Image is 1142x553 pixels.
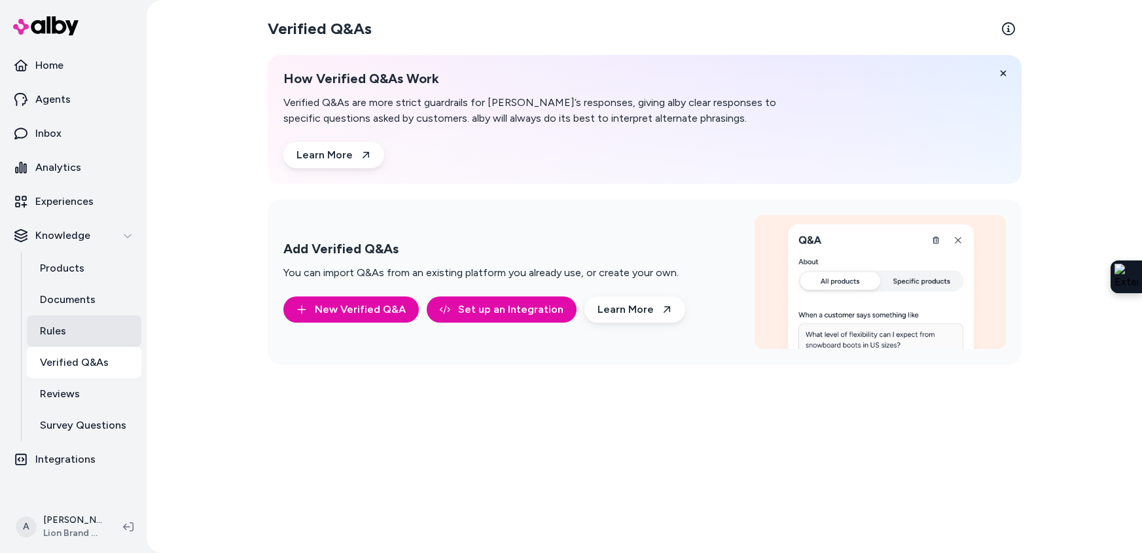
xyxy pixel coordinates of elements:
a: Learn More [283,142,384,168]
a: Verified Q&As [27,347,141,378]
p: Analytics [35,160,81,175]
a: Survey Questions [27,410,141,441]
a: Reviews [27,378,141,410]
a: Agents [5,84,141,115]
p: Agents [35,92,71,107]
a: Learn More [584,296,685,323]
h2: How Verified Q&As Work [283,71,786,87]
img: Add Verified Q&As [755,215,1006,349]
span: Lion Brand Yarn [43,527,102,540]
p: Reviews [40,386,80,402]
a: Inbox [5,118,141,149]
p: [PERSON_NAME] [43,514,102,527]
img: alby Logo [13,16,79,35]
button: Knowledge [5,220,141,251]
a: Rules [27,315,141,347]
p: Knowledge [35,228,90,243]
p: Inbox [35,126,62,141]
img: Extension Icon [1115,264,1138,290]
p: Rules [40,323,66,339]
p: You can import Q&As from an existing platform you already use, or create your own. [283,265,679,281]
a: Products [27,253,141,284]
p: Verified Q&As are more strict guardrails for [PERSON_NAME]’s responses, giving alby clear respons... [283,95,786,126]
p: Products [40,260,84,276]
h2: Add Verified Q&As [283,241,679,257]
h2: Verified Q&As [268,18,372,39]
a: Experiences [5,186,141,217]
a: Home [5,50,141,81]
p: Documents [40,292,96,308]
a: Analytics [5,152,141,183]
a: Documents [27,284,141,315]
p: Integrations [35,452,96,467]
p: Verified Q&As [40,355,109,370]
p: Experiences [35,194,94,209]
button: A[PERSON_NAME]Lion Brand Yarn [8,506,113,548]
span: A [16,516,37,537]
p: Home [35,58,63,73]
a: Integrations [5,444,141,475]
p: Survey Questions [40,418,126,433]
button: New Verified Q&A [283,296,419,323]
a: Set up an Integration [427,296,577,323]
